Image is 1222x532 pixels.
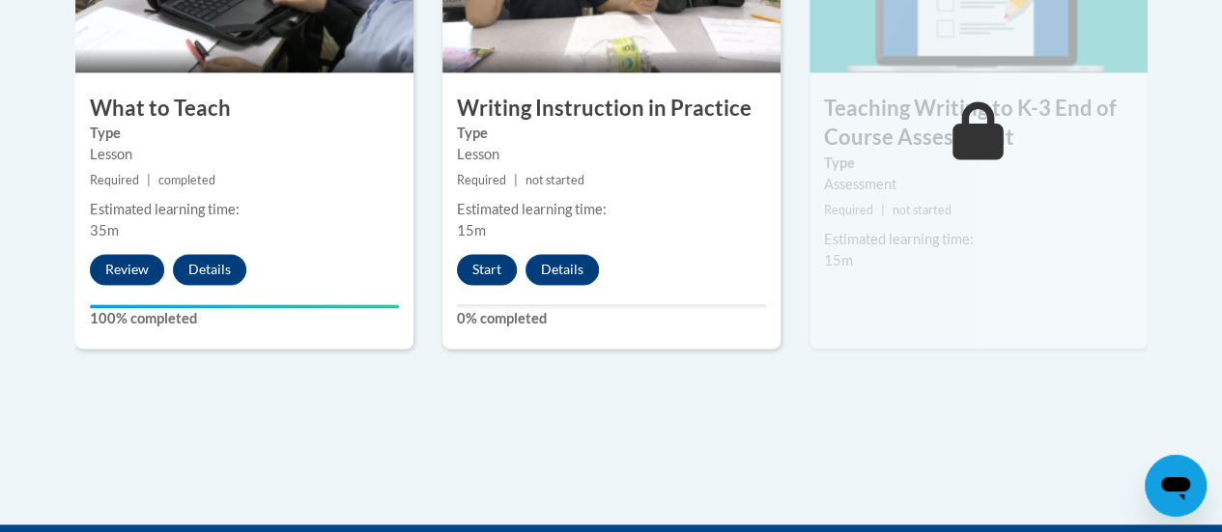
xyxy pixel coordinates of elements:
button: Details [173,254,246,285]
div: Estimated learning time: [90,199,399,220]
div: Lesson [457,144,766,165]
span: Required [90,173,139,187]
label: Type [457,123,766,144]
button: Details [526,254,599,285]
div: Your progress [90,304,399,308]
h3: What to Teach [75,94,413,124]
label: 0% completed [457,308,766,329]
span: completed [158,173,215,187]
span: 15m [457,222,486,238]
label: 100% completed [90,308,399,329]
iframe: Button to launch messaging window [1145,455,1207,517]
span: | [147,173,151,187]
span: not started [526,173,584,187]
div: Estimated learning time: [824,229,1133,250]
span: | [514,173,518,187]
span: Required [824,203,873,217]
button: Start [457,254,517,285]
span: 15m [824,252,853,268]
span: Required [457,173,506,187]
div: Lesson [90,144,399,165]
button: Review [90,254,164,285]
div: Estimated learning time: [457,199,766,220]
label: Type [90,123,399,144]
span: 35m [90,222,119,238]
div: Assessment [824,174,1133,195]
h3: Writing Instruction in Practice [442,94,781,124]
h3: Teaching Writing to K-3 End of Course Assessment [810,94,1148,154]
span: not started [893,203,952,217]
span: | [881,203,885,217]
label: Type [824,153,1133,174]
